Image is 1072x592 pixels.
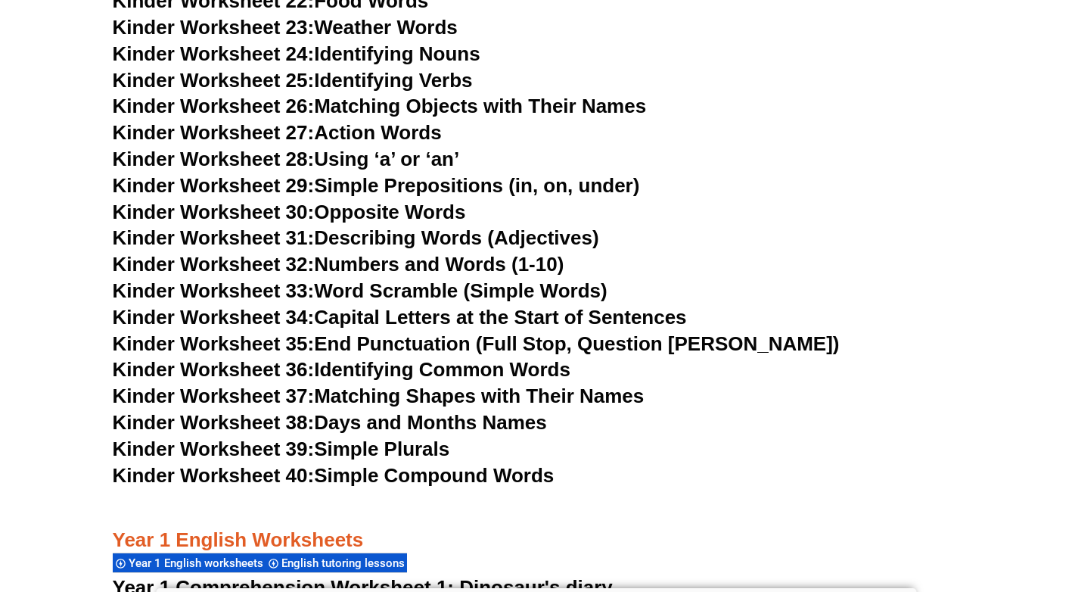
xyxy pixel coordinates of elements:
[113,69,473,92] a: Kinder Worksheet 25:Identifying Verbs
[113,306,315,329] span: Kinder Worksheet 34:
[113,306,687,329] a: Kinder Worksheet 34:Capital Letters at the Start of Sentences
[113,226,315,249] span: Kinder Worksheet 31:
[113,253,315,276] span: Kinder Worksheet 32:
[113,121,442,144] a: Kinder Worksheet 27:Action Words
[113,42,480,65] a: Kinder Worksheet 24:Identifying Nouns
[113,201,466,223] a: Kinder Worksheet 30:Opposite Words
[113,464,315,487] span: Kinder Worksheet 40:
[113,438,315,460] span: Kinder Worksheet 39:
[113,358,570,381] a: Kinder Worksheet 36:Identifying Common Words
[113,16,458,39] a: Kinder Worksheet 23:Weather Words
[113,226,599,249] a: Kinder Worksheet 31:Describing Words (Adjectives)
[113,121,315,144] span: Kinder Worksheet 27:
[113,385,315,407] span: Kinder Worksheet 37:
[113,148,460,170] a: Kinder Worksheet 28:Using ‘a’ or ‘an’
[113,279,607,302] a: Kinder Worksheet 33:Word Scramble (Simple Words)
[113,528,960,553] h3: Year 1 English Worksheets
[113,174,640,197] a: Kinder Worksheet 29:Simple Prepositions (in, on, under)
[113,201,315,223] span: Kinder Worksheet 30:
[820,421,1072,592] iframe: Chat Widget
[113,95,315,117] span: Kinder Worksheet 26:
[113,411,547,434] a: Kinder Worksheet 38:Days and Months Names
[266,553,407,573] div: English tutoring lessons
[113,174,315,197] span: Kinder Worksheet 29:
[113,279,315,302] span: Kinder Worksheet 33:
[113,16,315,39] span: Kinder Worksheet 23:
[129,556,268,570] span: Year 1 English worksheets
[113,148,315,170] span: Kinder Worksheet 28:
[113,411,315,434] span: Kinder Worksheet 38:
[113,385,645,407] a: Kinder Worksheet 37:Matching Shapes with Their Names
[281,556,409,570] span: English tutoring lessons
[113,69,315,92] span: Kinder Worksheet 25:
[113,438,450,460] a: Kinder Worksheet 39:Simple Plurals
[113,95,647,117] a: Kinder Worksheet 26:Matching Objects with Their Names
[113,253,564,276] a: Kinder Worksheet 32:Numbers and Words (1-10)
[113,464,555,487] a: Kinder Worksheet 40:Simple Compound Words
[113,332,840,355] a: Kinder Worksheet 35:End Punctuation (Full Stop, Question [PERSON_NAME])
[113,553,266,573] div: Year 1 English worksheets
[113,332,315,355] span: Kinder Worksheet 35:
[113,42,315,65] span: Kinder Worksheet 24:
[113,358,315,381] span: Kinder Worksheet 36:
